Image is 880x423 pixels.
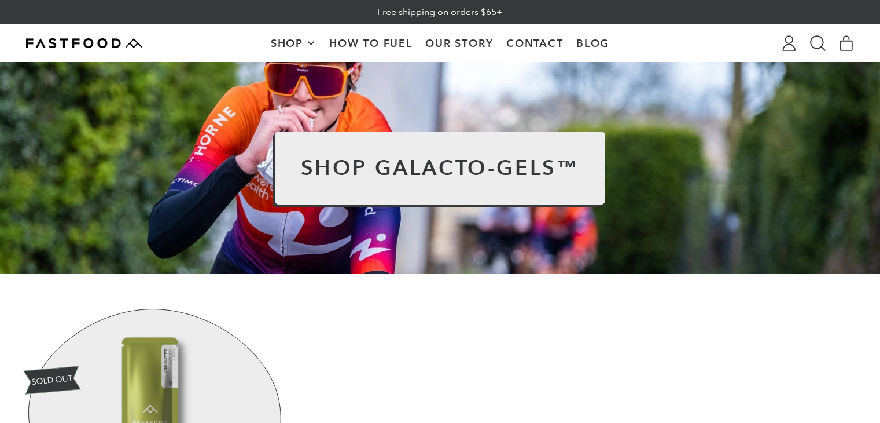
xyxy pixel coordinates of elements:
img: Fastfood [26,38,142,48]
span: Shop [271,38,306,49]
a: Blog [570,25,616,61]
button: Shop [264,25,322,61]
a: How To Fuel [323,25,419,61]
h2: Shop Galacto-Gels™ [301,158,580,178]
a: Contact [500,25,570,61]
a: Our Story [419,25,500,61]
